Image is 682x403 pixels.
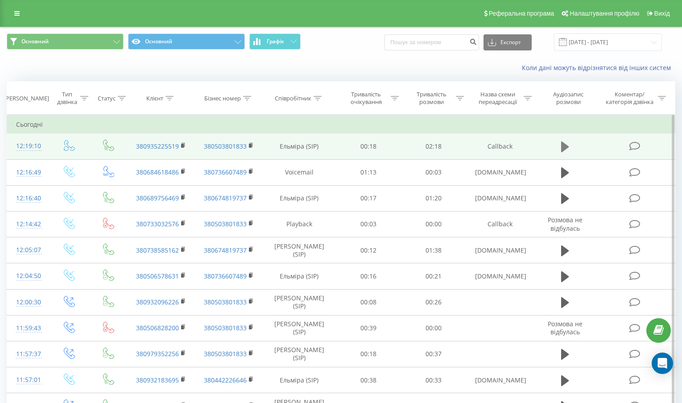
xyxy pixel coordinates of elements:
[136,349,179,358] a: 380979352256
[336,341,401,367] td: 00:18
[336,133,401,159] td: 00:18
[204,142,247,150] a: 380503801833
[401,211,466,237] td: 00:00
[263,159,336,185] td: Voicemail
[16,294,40,311] div: 12:00:30
[204,246,247,254] a: 380674819737
[336,289,401,315] td: 00:08
[603,91,656,106] div: Коментар/категорія дзвінка
[263,367,336,393] td: Ельміра (SIP)
[336,159,401,185] td: 01:13
[57,91,78,106] div: Тип дзвінка
[401,159,466,185] td: 00:03
[336,315,401,341] td: 00:39
[263,315,336,341] td: [PERSON_NAME] (SIP)
[204,376,247,384] a: 380442226646
[466,211,534,237] td: Callback
[401,341,466,367] td: 00:37
[16,190,40,207] div: 12:16:40
[263,211,336,237] td: Playback
[384,34,479,50] input: Пошук за номером
[98,95,116,102] div: Статус
[263,133,336,159] td: Ельміра (SIP)
[275,95,311,102] div: Співробітник
[136,220,179,228] a: 380733032576
[401,237,466,263] td: 01:38
[548,320,583,336] span: Розмова не відбулась
[344,91,389,106] div: Тривалість очікування
[136,324,179,332] a: 380506828200
[204,220,247,228] a: 380503801833
[16,320,40,337] div: 11:59:43
[401,133,466,159] td: 02:18
[401,315,466,341] td: 00:00
[136,142,179,150] a: 380935225519
[570,10,639,17] span: Налаштування профілю
[263,185,336,211] td: Ельміра (SIP)
[136,194,179,202] a: 380689756469
[204,272,247,280] a: 380736607489
[548,216,583,232] span: Розмова не відбулась
[409,91,454,106] div: Тривалість розмови
[7,33,124,50] button: Основний
[401,289,466,315] td: 00:26
[466,159,534,185] td: [DOMAIN_NAME]
[466,133,534,159] td: Callback
[489,10,554,17] span: Реферальна програма
[16,267,40,285] div: 12:04:50
[21,38,49,45] span: Основний
[136,376,179,384] a: 380932183695
[484,34,532,50] button: Експорт
[16,241,40,259] div: 12:05:07
[136,298,179,306] a: 380932096226
[652,353,673,374] div: Open Intercom Messenger
[401,263,466,289] td: 00:21
[466,237,534,263] td: [DOMAIN_NAME]
[263,237,336,263] td: [PERSON_NAME] (SIP)
[16,345,40,363] div: 11:57:37
[204,349,247,358] a: 380503801833
[336,211,401,237] td: 00:03
[16,137,40,155] div: 12:19:10
[204,168,247,176] a: 380736607489
[466,185,534,211] td: [DOMAIN_NAME]
[336,185,401,211] td: 00:17
[204,194,247,202] a: 380674819737
[136,246,179,254] a: 380738585162
[401,185,466,211] td: 01:20
[401,367,466,393] td: 00:33
[336,237,401,263] td: 00:12
[16,371,40,389] div: 11:57:01
[336,263,401,289] td: 00:16
[263,263,336,289] td: Ельміра (SIP)
[267,38,284,45] span: Графік
[263,289,336,315] td: [PERSON_NAME] (SIP)
[146,95,163,102] div: Клієнт
[542,91,594,106] div: Аудіозапис розмови
[204,298,247,306] a: 380503801833
[654,10,670,17] span: Вихід
[204,95,241,102] div: Бізнес номер
[4,95,49,102] div: [PERSON_NAME]
[263,341,336,367] td: [PERSON_NAME] (SIP)
[466,263,534,289] td: [DOMAIN_NAME]
[136,272,179,280] a: 380506578631
[204,324,247,332] a: 380503801833
[474,91,521,106] div: Назва схеми переадресації
[136,168,179,176] a: 380684618486
[7,116,675,133] td: Сьогодні
[466,367,534,393] td: [DOMAIN_NAME]
[336,367,401,393] td: 00:38
[128,33,245,50] button: Основний
[16,164,40,181] div: 12:16:49
[522,63,675,72] a: Коли дані можуть відрізнятися вiд інших систем
[16,216,40,233] div: 12:14:42
[249,33,301,50] button: Графік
